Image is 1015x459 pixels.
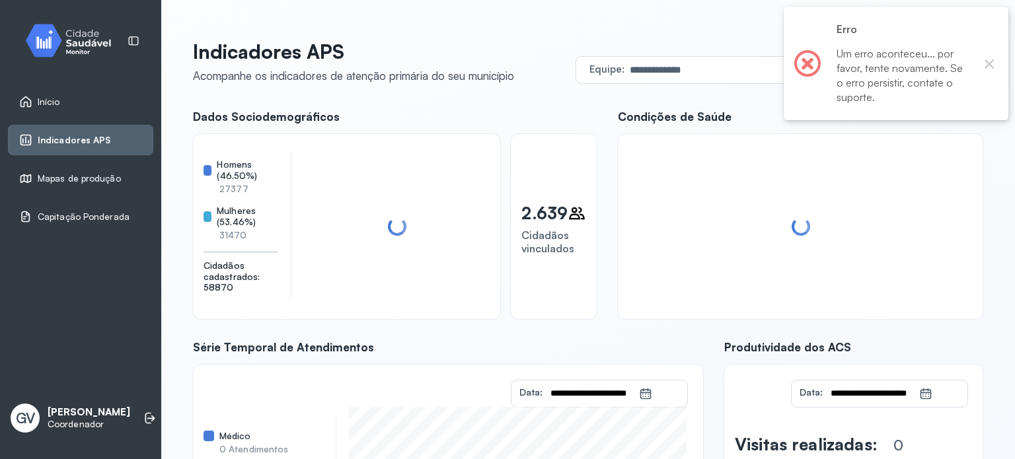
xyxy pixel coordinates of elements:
[38,211,130,223] span: Capitação Ponderada
[193,340,703,354] span: Série Temporal de Atendimentos
[19,95,142,108] a: Início
[837,22,970,36] h2: Erro
[19,172,142,185] a: Mapas de produção
[735,434,878,454] span: Visitas realizadas:
[19,133,142,147] a: Indicadores APS
[724,340,983,354] span: Produtividade dos ACS
[893,437,903,454] span: 0
[16,409,35,427] span: GV
[217,205,278,228] span: Mulheres (53.46%)
[38,135,111,146] span: Indicadores APS
[219,229,247,240] span: 31470
[618,110,983,124] span: Condições de Saúde
[193,69,514,83] div: Acompanhe os indicadores de atenção primária do seu município
[589,63,622,75] span: Equipe
[193,40,514,63] p: Indicadores APS
[193,110,597,124] span: Dados Sociodemográficos
[38,173,121,184] span: Mapas de produção
[217,159,278,182] span: Homens (46.50%)
[981,55,998,72] button: Close this dialog
[38,96,60,108] span: Início
[800,386,823,398] span: Data:
[19,210,142,223] a: Capitação Ponderada
[837,46,970,104] div: Um erro aconteceu... por favor, tente novamente. Se o erro persistir, contate o suporte.
[521,203,568,223] p: 2.639
[521,229,574,255] span: Cidadãos vinculados
[219,431,251,442] span: Médico
[14,21,133,60] img: monitor.svg
[519,386,543,398] span: Data:
[48,419,130,430] p: Coordenador
[204,260,278,294] span: Cidadãos cadastrados: 58870
[219,183,249,194] span: 27377
[48,406,130,419] p: [PERSON_NAME]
